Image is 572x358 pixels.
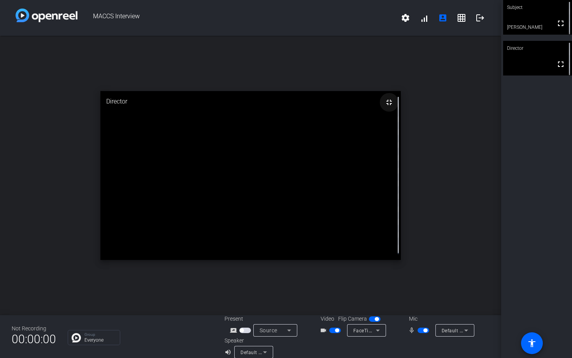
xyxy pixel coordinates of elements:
span: Default - MacBook Air Speakers (Built-in) [240,349,333,355]
div: Director [100,91,401,112]
mat-icon: settings [401,13,410,23]
mat-icon: fullscreen [556,60,565,69]
span: Video [321,315,334,323]
span: MACCS Interview [77,9,396,27]
img: white-gradient.svg [16,9,77,22]
span: Source [260,327,277,333]
mat-icon: account_box [438,13,447,23]
mat-icon: videocam_outline [320,326,329,335]
mat-icon: accessibility [527,339,537,348]
div: Speaker [225,337,271,345]
p: Everyone [84,338,116,342]
div: Director [503,41,572,56]
div: Not Recording [12,325,56,333]
img: Chat Icon [72,333,81,342]
mat-icon: volume_up [225,347,234,357]
mat-icon: grid_on [457,13,466,23]
mat-icon: fullscreen_exit [384,98,394,107]
button: signal_cellular_alt [415,9,433,27]
mat-icon: logout [475,13,485,23]
span: 00:00:00 [12,330,56,349]
div: Present [225,315,302,323]
mat-icon: screen_share_outline [230,326,239,335]
div: Mic [401,315,479,323]
p: Group [84,333,116,337]
mat-icon: fullscreen [556,19,565,28]
span: Flip Camera [338,315,367,323]
span: Default - MacBook Air Microphone (Built-in) [442,327,540,333]
mat-icon: mic_none [408,326,418,335]
span: FaceTime HD Camera (C4E1:9BFB) [353,327,433,333]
